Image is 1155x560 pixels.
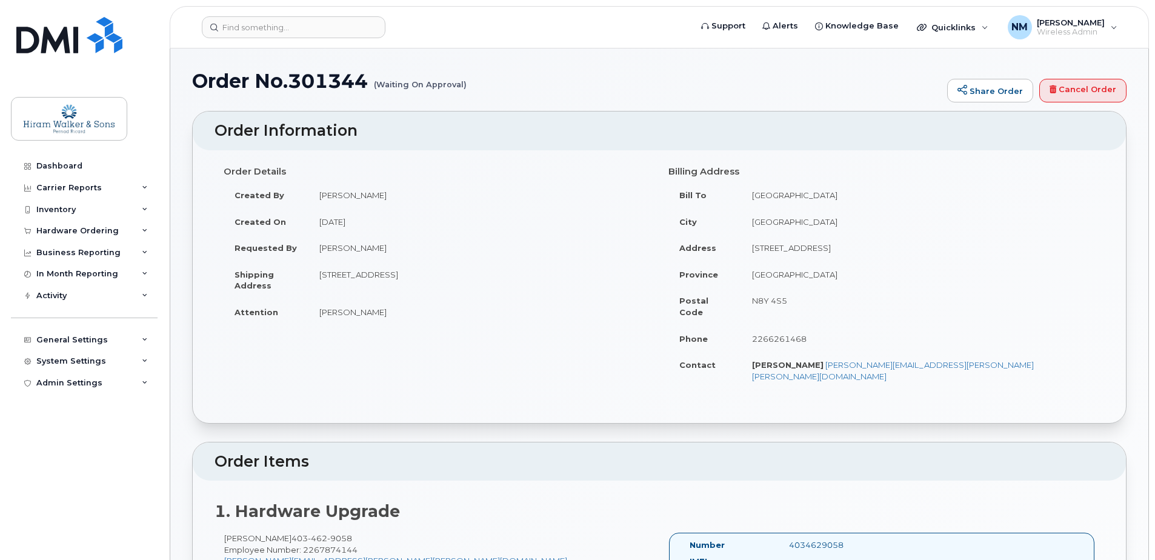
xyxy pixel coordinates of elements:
strong: Shipping Address [235,270,274,291]
a: [PERSON_NAME][EMAIL_ADDRESS][PERSON_NAME][PERSON_NAME][DOMAIN_NAME] [752,360,1034,381]
h4: Billing Address [668,167,1095,177]
td: [GEOGRAPHIC_DATA] [741,208,1095,235]
strong: Province [679,270,718,279]
strong: Requested By [235,243,297,253]
label: Number [690,539,725,551]
td: 2266261468 [741,325,1095,352]
td: [PERSON_NAME] [308,299,650,325]
td: [GEOGRAPHIC_DATA] [741,261,1095,288]
td: [STREET_ADDRESS] [308,261,650,299]
h2: Order Items [215,453,1104,470]
strong: City [679,217,697,227]
h2: Order Information [215,122,1104,139]
td: [PERSON_NAME] [308,235,650,261]
span: 403 [291,533,352,543]
span: Employee Number: 2267874144 [224,545,358,555]
strong: Address [679,243,716,253]
strong: 1. Hardware Upgrade [215,501,400,521]
strong: Bill To [679,190,707,200]
strong: Contact [679,360,716,370]
a: Cancel Order [1039,79,1127,103]
strong: Attention [235,307,278,317]
strong: Created By [235,190,284,200]
td: [GEOGRAPHIC_DATA] [741,182,1095,208]
h1: Order No.301344 [192,70,941,92]
strong: [PERSON_NAME] [752,360,824,370]
td: [STREET_ADDRESS] [741,235,1095,261]
span: 9058 [327,533,352,543]
div: 4034629058 [780,539,919,551]
td: [DATE] [308,208,650,235]
td: N8Y 4S5 [741,287,1095,325]
a: Share Order [947,79,1033,103]
strong: Created On [235,217,286,227]
h4: Order Details [224,167,650,177]
strong: Postal Code [679,296,708,317]
strong: Phone [679,334,708,344]
span: 462 [308,533,327,543]
td: [PERSON_NAME] [308,182,650,208]
small: (Waiting On Approval) [374,70,467,89]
